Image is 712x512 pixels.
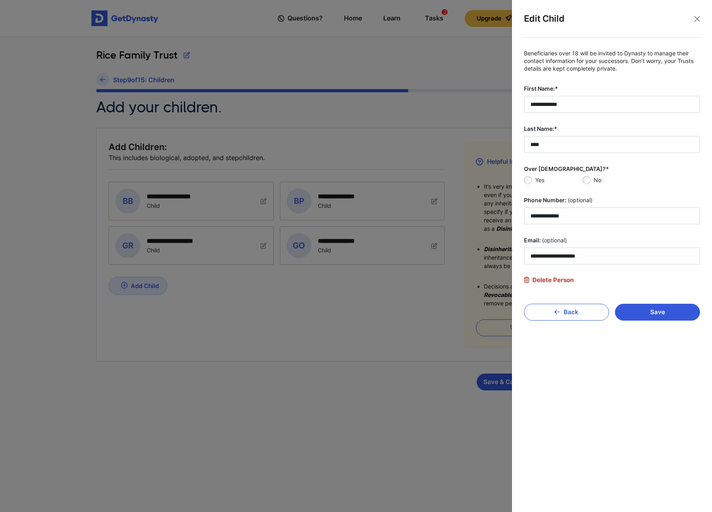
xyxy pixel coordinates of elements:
[524,196,700,204] label: Phone Number:
[594,176,700,184] label: No
[524,304,609,321] button: Back
[524,236,700,244] label: Email:
[568,196,593,204] span: (optional)
[524,276,700,284] a: Delete Person
[524,276,574,284] span: Delete Person
[524,85,700,93] label: First Name:*
[615,304,700,321] button: Save
[524,50,700,73] p: Beneficiaries over 18 will be invited to Dynasty to manage their contact information for your suc...
[524,125,700,133] label: Last Name:*
[535,176,583,184] label: Yes
[691,13,703,25] button: Close
[524,12,700,38] div: Edit Child
[542,236,567,244] span: (optional)
[524,165,700,173] label: Over [DEMOGRAPHIC_DATA]?*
